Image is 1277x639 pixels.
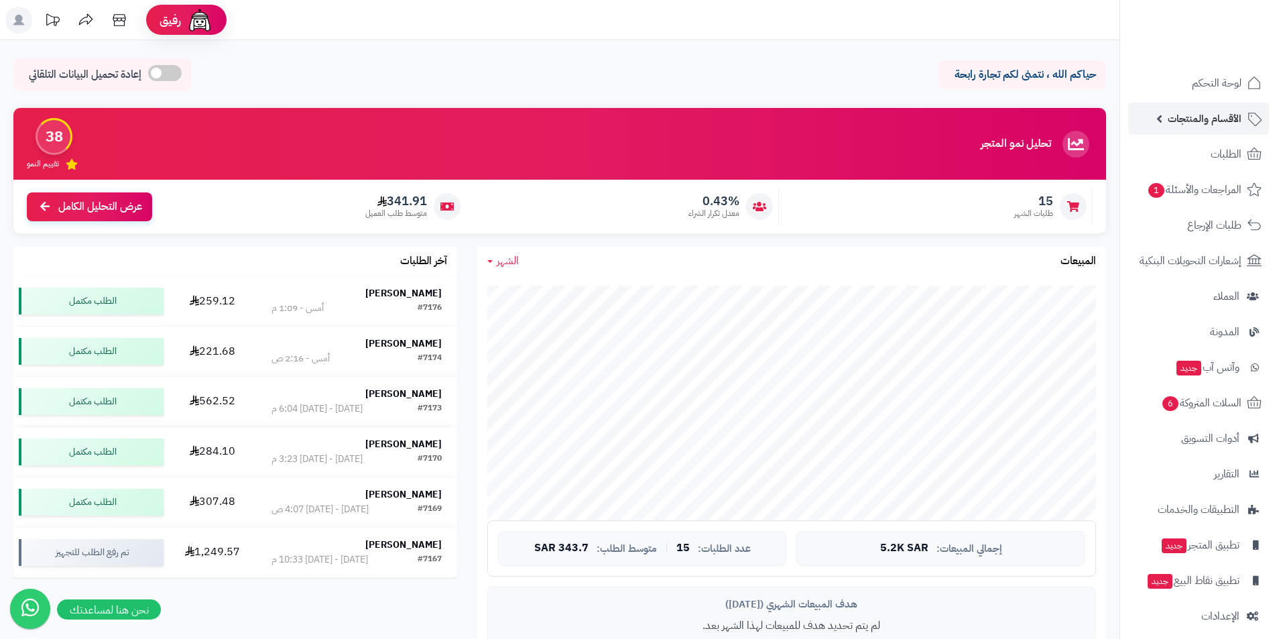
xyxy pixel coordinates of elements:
[1128,565,1269,597] a: تطبيق نقاط البيعجديد
[418,553,442,567] div: #7167
[1128,600,1269,632] a: الإعدادات
[1192,74,1241,93] span: لوحة التحكم
[1160,536,1239,555] span: تطبيق المتجر
[418,402,442,416] div: #7173
[169,276,255,326] td: 259.12
[1128,245,1269,277] a: إشعارات التحويلات البنكية
[19,439,164,465] div: الطلب مكتمل
[418,352,442,365] div: #7174
[19,539,164,566] div: تم رفع الطلب للتجهيز
[1210,323,1239,341] span: المدونة
[1175,358,1239,377] span: وآتس آب
[1168,109,1241,128] span: الأقسام والمنتجات
[365,337,442,351] strong: [PERSON_NAME]
[1140,251,1241,270] span: إشعارات التحويلات البنكية
[1014,194,1053,209] span: 15
[1128,67,1269,99] a: لوحة التحكم
[160,12,181,28] span: رفيق
[169,377,255,426] td: 562.52
[365,437,442,451] strong: [PERSON_NAME]
[1148,574,1172,589] span: جديد
[1213,287,1239,306] span: العملاء
[1176,361,1201,375] span: جديد
[29,67,141,82] span: إعادة تحميل البيانات التلقائي
[19,388,164,415] div: الطلب مكتمل
[271,453,363,466] div: [DATE] - [DATE] 3:23 م
[186,7,213,34] img: ai-face.png
[19,288,164,314] div: الطلب مكتمل
[365,286,442,300] strong: [PERSON_NAME]
[1214,465,1239,483] span: التقارير
[1128,316,1269,348] a: المدونة
[1128,351,1269,384] a: وآتس آبجديد
[365,487,442,502] strong: [PERSON_NAME]
[1148,183,1164,198] span: 1
[1128,174,1269,206] a: المراجعات والأسئلة1
[1128,529,1269,561] a: تطبيق المتجرجديد
[676,542,690,555] span: 15
[1128,493,1269,526] a: التطبيقات والخدمات
[169,427,255,477] td: 284.10
[27,192,152,221] a: عرض التحليل الكامل
[487,253,519,269] a: الشهر
[1162,538,1187,553] span: جديد
[27,158,59,170] span: تقييم النمو
[169,327,255,376] td: 221.68
[1060,255,1096,268] h3: المبيعات
[169,528,255,577] td: 1,249.57
[58,199,142,215] span: عرض التحليل الكامل
[1147,180,1241,199] span: المراجعات والأسئلة
[36,7,69,37] a: تحديثات المنصة
[498,597,1085,612] div: هدف المبيعات الشهري ([DATE])
[1181,429,1239,448] span: أدوات التسويق
[19,489,164,516] div: الطلب مكتمل
[1128,209,1269,241] a: طلبات الإرجاع
[1146,571,1239,590] span: تطبيق نقاط البيع
[418,453,442,466] div: #7170
[169,477,255,527] td: 307.48
[365,208,427,219] span: متوسط طلب العميل
[498,618,1085,634] p: لم يتم تحديد هدف للمبيعات لهذا الشهر بعد.
[1162,396,1178,411] span: 6
[880,542,928,555] span: 5.2K SAR
[688,208,739,219] span: معدل تكرار الشراء
[271,402,363,416] div: [DATE] - [DATE] 6:04 م
[271,352,330,365] div: أمس - 2:16 ص
[1187,216,1241,235] span: طلبات الإرجاع
[1201,607,1239,626] span: الإعدادات
[936,543,1002,555] span: إجمالي المبيعات:
[949,67,1096,82] p: حياكم الله ، نتمنى لكم تجارة رابحة
[1128,138,1269,170] a: الطلبات
[1211,145,1241,164] span: الطلبات
[1128,387,1269,419] a: السلات المتروكة6
[1161,394,1241,412] span: السلات المتروكة
[271,503,369,516] div: [DATE] - [DATE] 4:07 ص
[1128,458,1269,490] a: التقارير
[418,503,442,516] div: #7169
[365,538,442,552] strong: [PERSON_NAME]
[1158,500,1239,519] span: التطبيقات والخدمات
[698,543,751,555] span: عدد الطلبات:
[688,194,739,209] span: 0.43%
[365,194,427,209] span: 341.91
[1014,208,1053,219] span: طلبات الشهر
[19,338,164,365] div: الطلب مكتمل
[365,387,442,401] strong: [PERSON_NAME]
[1128,280,1269,312] a: العملاء
[271,302,324,315] div: أمس - 1:09 م
[400,255,447,268] h3: آخر الطلبات
[418,302,442,315] div: #7176
[271,553,368,567] div: [DATE] - [DATE] 10:33 م
[534,542,589,555] span: 343.7 SAR
[665,543,668,553] span: |
[597,543,657,555] span: متوسط الطلب:
[1128,422,1269,455] a: أدوات التسويق
[497,253,519,269] span: الشهر
[981,138,1051,150] h3: تحليل نمو المتجر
